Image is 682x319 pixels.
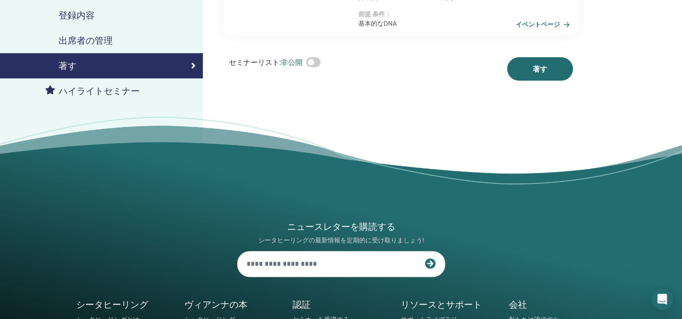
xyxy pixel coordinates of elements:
[184,299,282,311] h5: ヴィアンナの本
[358,9,516,19] p: 前提 条件：
[358,19,516,28] p: 基本的なDNA
[509,299,606,311] h5: 会社
[59,86,140,96] h4: ハイライトセミナー
[59,60,77,71] h4: 著す
[76,299,174,311] h5: シータヒーリング
[237,236,445,245] p: シータヒーリングの最新情報を定期的に受け取りましょう!
[229,58,281,67] span: セミナーリスト:
[59,35,113,46] h4: 出席者の管理
[59,10,95,21] h4: 登録内容
[507,57,573,81] button: 著す
[293,299,390,311] h5: 認証
[533,64,547,74] span: 著す
[281,58,302,67] span: 非公開
[237,221,445,233] h4: ニュースレターを購読する
[516,18,573,31] a: イベントページ
[401,299,498,311] h5: リソースとサポート
[651,288,673,310] div: インターコムメッセンジャーを開く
